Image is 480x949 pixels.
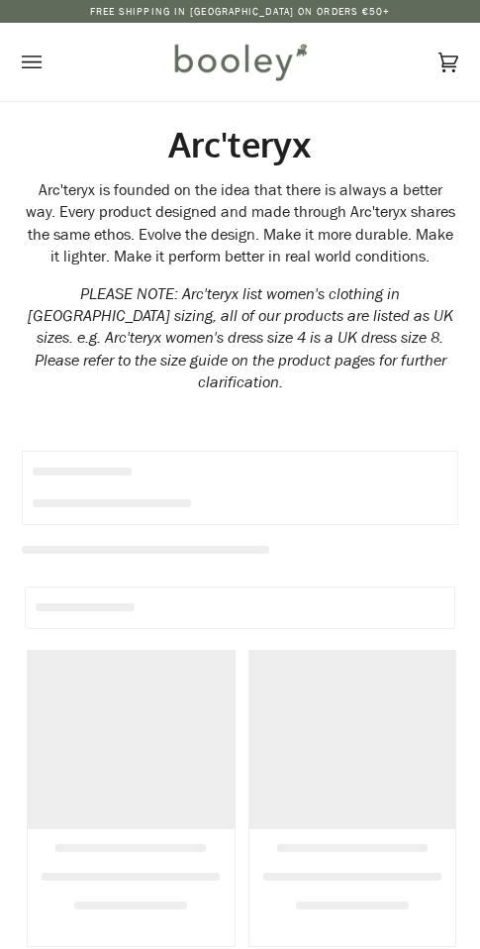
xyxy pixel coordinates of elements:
p: Free Shipping in [GEOGRAPHIC_DATA] on Orders €50+ [90,4,391,20]
div: Arc'teryx is founded on the idea that there is always a better way. Every product designed and ma... [22,179,459,267]
h1: Arc'teryx [22,123,459,165]
em: PLEASE NOTE: Arc'teryx list women's clothing in [GEOGRAPHIC_DATA] sizing, all of our products are... [28,283,453,392]
button: Open menu [22,23,81,101]
img: Booley [167,38,313,86]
